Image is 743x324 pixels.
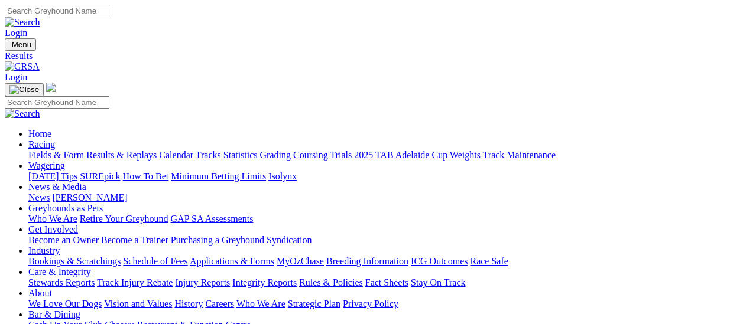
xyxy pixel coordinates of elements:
[5,72,27,82] a: Login
[326,256,408,266] a: Breeding Information
[190,256,274,266] a: Applications & Forms
[28,235,738,246] div: Get Involved
[411,256,468,266] a: ICG Outcomes
[28,171,77,181] a: [DATE] Tips
[5,38,36,51] button: Toggle navigation
[28,214,77,224] a: Who We Are
[80,171,120,181] a: SUREpick
[232,277,297,287] a: Integrity Reports
[28,203,103,213] a: Greyhounds as Pets
[5,83,44,96] button: Toggle navigation
[28,150,738,161] div: Racing
[236,299,285,309] a: Who We Are
[293,150,328,160] a: Coursing
[28,299,738,309] div: About
[28,288,52,298] a: About
[450,150,481,160] a: Weights
[5,96,109,109] input: Search
[277,256,324,266] a: MyOzChase
[97,277,173,287] a: Track Injury Rebate
[267,235,312,245] a: Syndication
[28,171,738,182] div: Wagering
[223,150,258,160] a: Statistics
[28,277,738,288] div: Care & Integrity
[28,277,95,287] a: Stewards Reports
[104,299,172,309] a: Vision and Values
[330,150,352,160] a: Trials
[470,256,508,266] a: Race Safe
[28,129,51,139] a: Home
[28,150,84,160] a: Fields & Form
[175,277,230,287] a: Injury Reports
[174,299,203,309] a: History
[343,299,398,309] a: Privacy Policy
[28,267,91,277] a: Care & Integrity
[28,256,738,267] div: Industry
[5,51,738,61] a: Results
[28,192,50,202] a: News
[28,309,80,319] a: Bar & Dining
[5,5,109,17] input: Search
[5,109,40,119] img: Search
[46,83,56,92] img: logo-grsa-white.png
[159,150,193,160] a: Calendar
[299,277,363,287] a: Rules & Policies
[411,277,465,287] a: Stay On Track
[196,150,221,160] a: Tracks
[80,214,168,224] a: Retire Your Greyhound
[5,28,27,38] a: Login
[123,171,169,181] a: How To Bet
[52,192,127,202] a: [PERSON_NAME]
[9,85,39,94] img: Close
[28,139,55,149] a: Racing
[28,214,738,224] div: Greyhounds as Pets
[28,299,102,309] a: We Love Our Dogs
[483,150,556,160] a: Track Maintenance
[288,299,340,309] a: Strategic Plan
[28,256,121,266] a: Bookings & Scratchings
[101,235,168,245] a: Become a Trainer
[171,214,254,224] a: GAP SA Assessments
[354,150,447,160] a: 2025 TAB Adelaide Cup
[171,235,264,245] a: Purchasing a Greyhound
[28,161,65,171] a: Wagering
[268,171,297,181] a: Isolynx
[123,256,187,266] a: Schedule of Fees
[5,61,40,72] img: GRSA
[28,235,99,245] a: Become an Owner
[12,40,31,49] span: Menu
[171,171,266,181] a: Minimum Betting Limits
[205,299,234,309] a: Careers
[260,150,291,160] a: Grading
[28,246,60,256] a: Industry
[28,224,78,234] a: Get Involved
[28,192,738,203] div: News & Media
[28,182,86,192] a: News & Media
[86,150,157,160] a: Results & Replays
[365,277,408,287] a: Fact Sheets
[5,17,40,28] img: Search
